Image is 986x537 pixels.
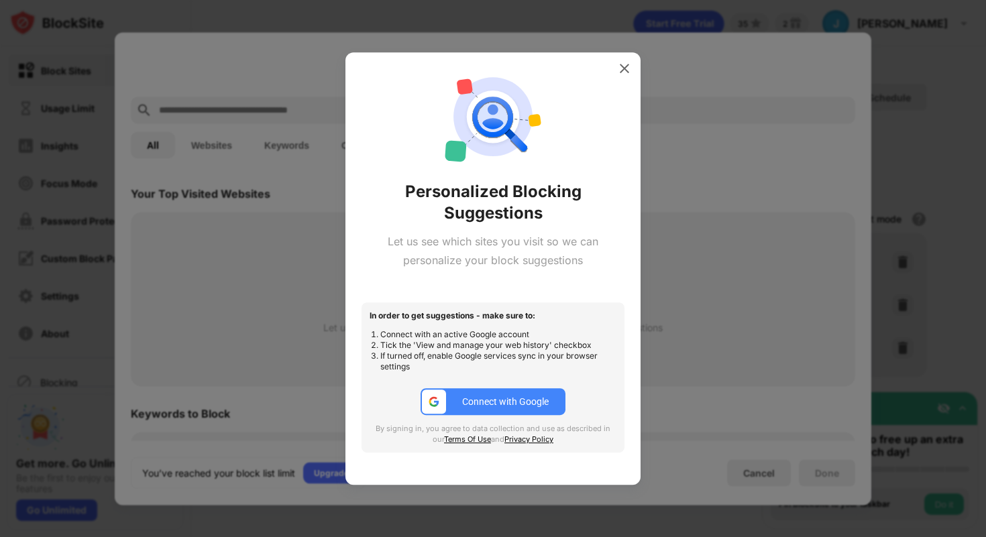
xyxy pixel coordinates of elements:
[380,329,616,340] li: Connect with an active Google account
[445,68,541,165] img: personal-suggestions.svg
[444,434,491,444] a: Terms Of Use
[421,388,565,415] button: google-icConnect with Google
[428,396,440,408] img: google-ic
[380,340,616,351] li: Tick the 'View and manage your web history' checkbox
[380,351,616,372] li: If turned off, enable Google services sync in your browser settings
[362,232,624,271] div: Let us see which sites you visit so we can personalize your block suggestions
[370,310,616,321] div: In order to get suggestions - make sure to:
[504,434,553,444] a: Privacy Policy
[376,424,610,444] span: By signing in, you agree to data collection and use as described in our
[491,434,504,444] span: and
[362,181,624,224] div: Personalized Blocking Suggestions
[462,396,549,407] div: Connect with Google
